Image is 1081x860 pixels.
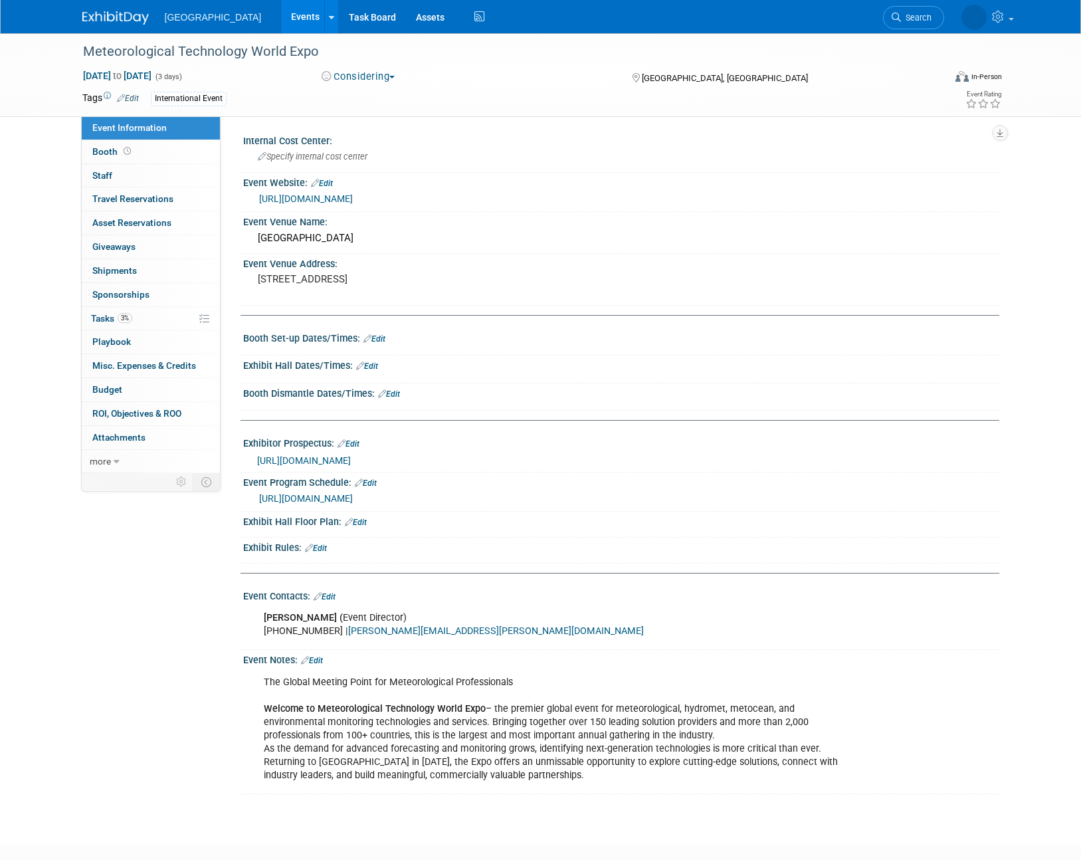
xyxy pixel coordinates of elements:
a: Booth [82,140,220,163]
span: more [90,456,111,467]
button: Considering [317,70,400,84]
a: more [82,450,220,473]
div: Event Format [866,69,1003,89]
a: Search [883,6,944,29]
img: Format-Inperson.png [955,71,969,82]
a: Edit [356,362,378,371]
div: Event Notes: [243,650,999,667]
div: Exhibitor Prospectus: [243,433,999,451]
span: Search [901,13,932,23]
span: Specify internal cost center [258,152,367,161]
div: Event Program Schedule: [243,473,999,490]
span: Booth [92,146,134,157]
span: Playbook [92,336,131,347]
a: Travel Reservations [82,187,220,211]
span: [GEOGRAPHIC_DATA] [165,12,262,23]
a: [URL][DOMAIN_NAME] [259,493,353,504]
span: to [111,70,124,81]
a: Edit [305,544,327,553]
div: Exhibit Hall Floor Plan: [243,512,999,529]
span: Event Information [92,122,167,133]
a: Tasks3% [82,307,220,330]
div: In-Person [971,72,1002,82]
a: Sponsorships [82,283,220,306]
a: Event Information [82,116,220,140]
span: [DATE] [DATE] [82,70,152,82]
span: ROI, Objectives & ROO [92,408,181,419]
span: Giveaways [92,241,136,252]
div: Exhibit Rules: [243,538,999,555]
div: International Event [151,92,227,106]
td: Tags [82,91,139,106]
span: Staff [92,170,112,181]
a: Playbook [82,330,220,354]
span: Tasks [91,313,132,324]
span: Attachments [92,432,146,443]
span: Sponsorships [92,289,149,300]
div: Exhibit Hall Dates/Times: [243,356,999,373]
span: Travel Reservations [92,193,173,204]
a: Giveaways [82,235,220,259]
a: Asset Reservations [82,211,220,235]
a: Edit [338,439,359,449]
a: Misc. Expenses & Credits [82,354,220,377]
div: Event Director) [PHONE_NUMBER] | [254,605,853,645]
div: Event Venue Address: [243,254,999,270]
a: ROI, Objectives & ROO [82,402,220,425]
a: [URL][DOMAIN_NAME] [259,193,353,204]
div: Event Website: [243,173,999,190]
a: Edit [314,592,336,601]
span: Shipments [92,265,137,276]
div: Meteorological Technology World Expo [78,40,924,64]
img: Darren Hall [961,5,987,30]
div: The Global Meeting Point for Meteorological Professionals – the premier global event for meteorol... [254,669,853,790]
div: Internal Cost Center: [243,131,999,148]
a: Edit [301,656,323,665]
div: Event Rating [965,91,1001,98]
a: Attachments [82,426,220,449]
span: Asset Reservations [92,217,171,228]
b: [PERSON_NAME] ( [264,612,343,623]
a: Edit [355,479,377,488]
div: Booth Dismantle Dates/Times: [243,383,999,401]
a: Edit [345,518,367,527]
a: Edit [363,334,385,344]
pre: [STREET_ADDRESS] [258,273,543,285]
div: Event Contacts: [243,586,999,603]
b: Welcome to Meteorological Technology World Expo [264,703,486,714]
span: Misc. Expenses & Credits [92,360,196,371]
span: Budget [92,384,122,395]
span: (3 days) [154,72,182,81]
img: ExhibitDay [82,11,149,25]
a: Edit [378,389,400,399]
a: Budget [82,378,220,401]
a: [URL][DOMAIN_NAME] [257,455,351,466]
a: [PERSON_NAME][EMAIL_ADDRESS][PERSON_NAME][DOMAIN_NAME] [348,625,644,637]
div: Event Venue Name: [243,212,999,229]
div: [GEOGRAPHIC_DATA] [253,228,989,249]
a: Shipments [82,259,220,282]
span: 3% [118,313,132,323]
a: Edit [311,179,333,188]
a: Edit [117,94,139,103]
a: Staff [82,164,220,187]
span: Booth not reserved yet [121,146,134,156]
td: Toggle Event Tabs [193,473,220,490]
div: Booth Set-up Dates/Times: [243,328,999,346]
td: Personalize Event Tab Strip [170,473,193,490]
span: [GEOGRAPHIC_DATA], [GEOGRAPHIC_DATA] [642,73,808,83]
